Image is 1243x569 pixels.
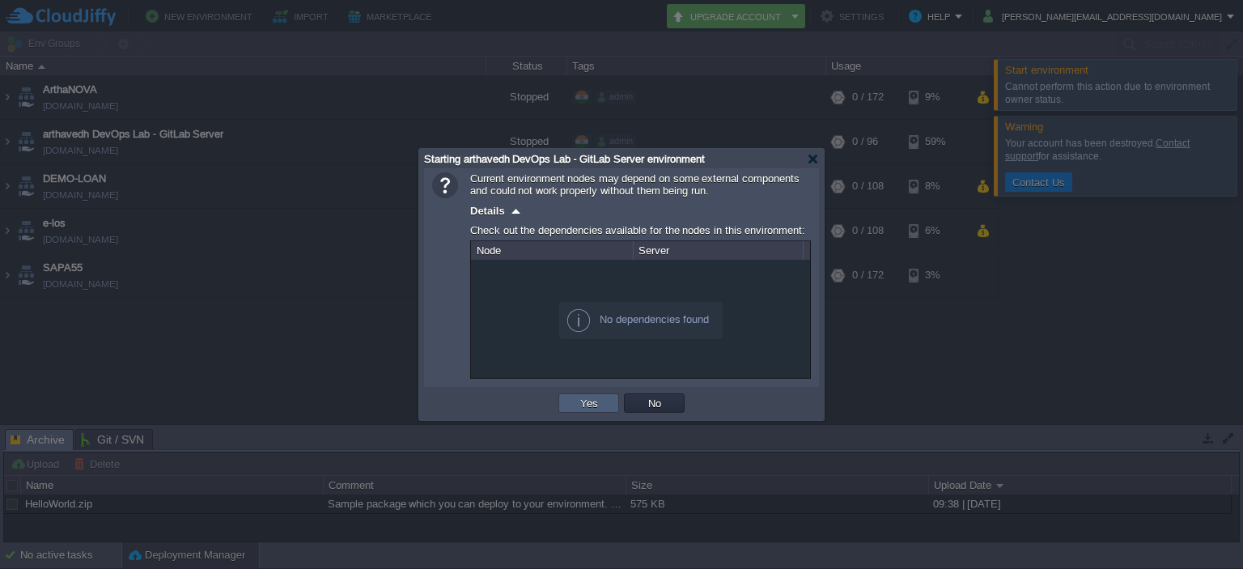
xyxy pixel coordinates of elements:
div: Server [634,241,803,260]
div: Check out the dependencies available for the nodes in this environment: [470,220,811,240]
button: No [643,396,666,410]
div: No dependencies found [559,302,723,339]
span: Starting arthavedh DevOps Lab - GitLab Server environment [424,153,705,165]
div: Node [473,241,633,260]
button: Yes [575,396,603,410]
span: Details [470,205,505,217]
span: Current environment nodes may depend on some external components and could not work properly with... [470,172,800,197]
